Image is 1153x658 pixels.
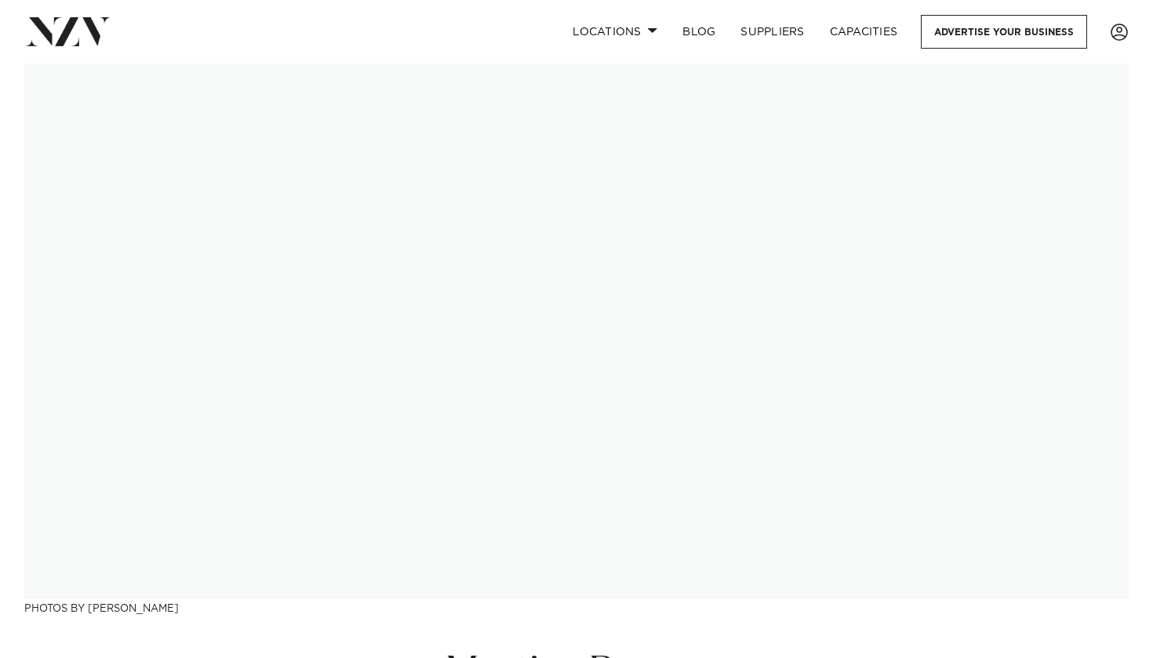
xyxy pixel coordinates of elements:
h3: Photos by [PERSON_NAME] [24,599,1129,616]
img: nzv-logo.png [25,17,111,45]
a: Capacities [817,15,911,49]
a: Advertise your business [921,15,1087,49]
a: SUPPLIERS [728,15,817,49]
a: BLOG [670,15,728,49]
a: Locations [560,15,670,49]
